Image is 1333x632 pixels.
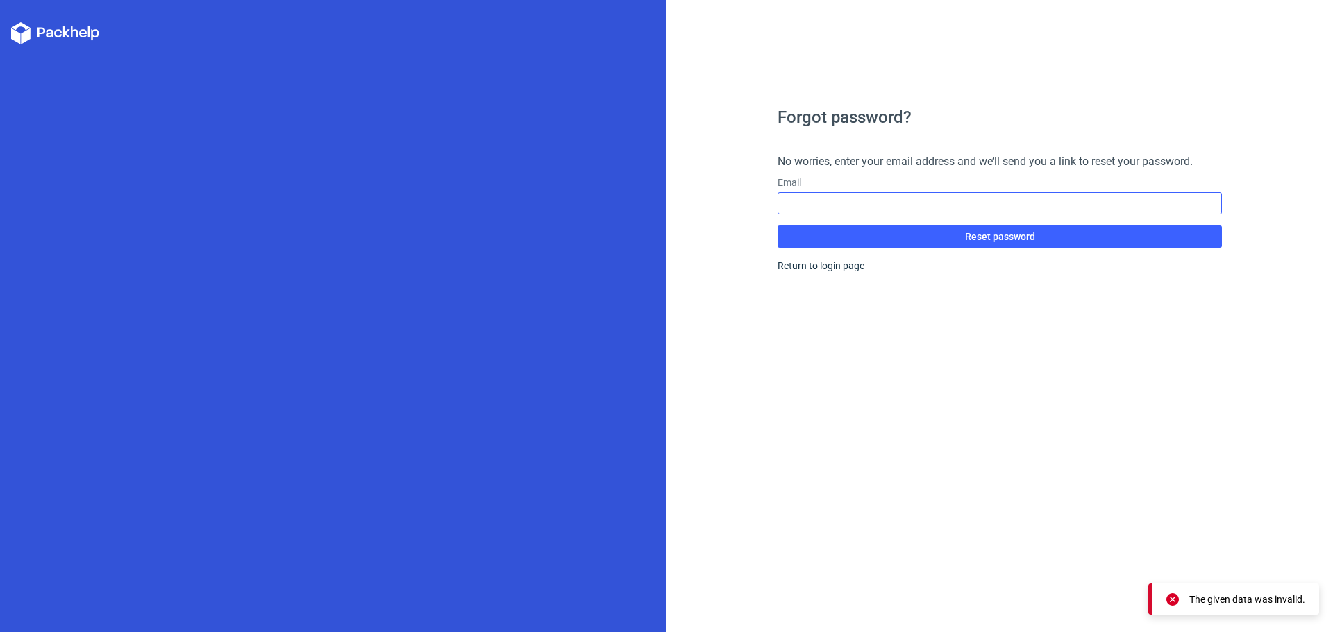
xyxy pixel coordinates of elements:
[778,260,864,271] a: Return to login page
[778,176,1222,189] label: Email
[1189,592,1305,606] div: The given data was invalid.
[965,232,1035,241] span: Reset password
[778,109,1222,126] h1: Forgot password?
[778,225,1222,248] button: Reset password
[778,153,1222,170] h4: No worries, enter your email address and we’ll send you a link to reset your password.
